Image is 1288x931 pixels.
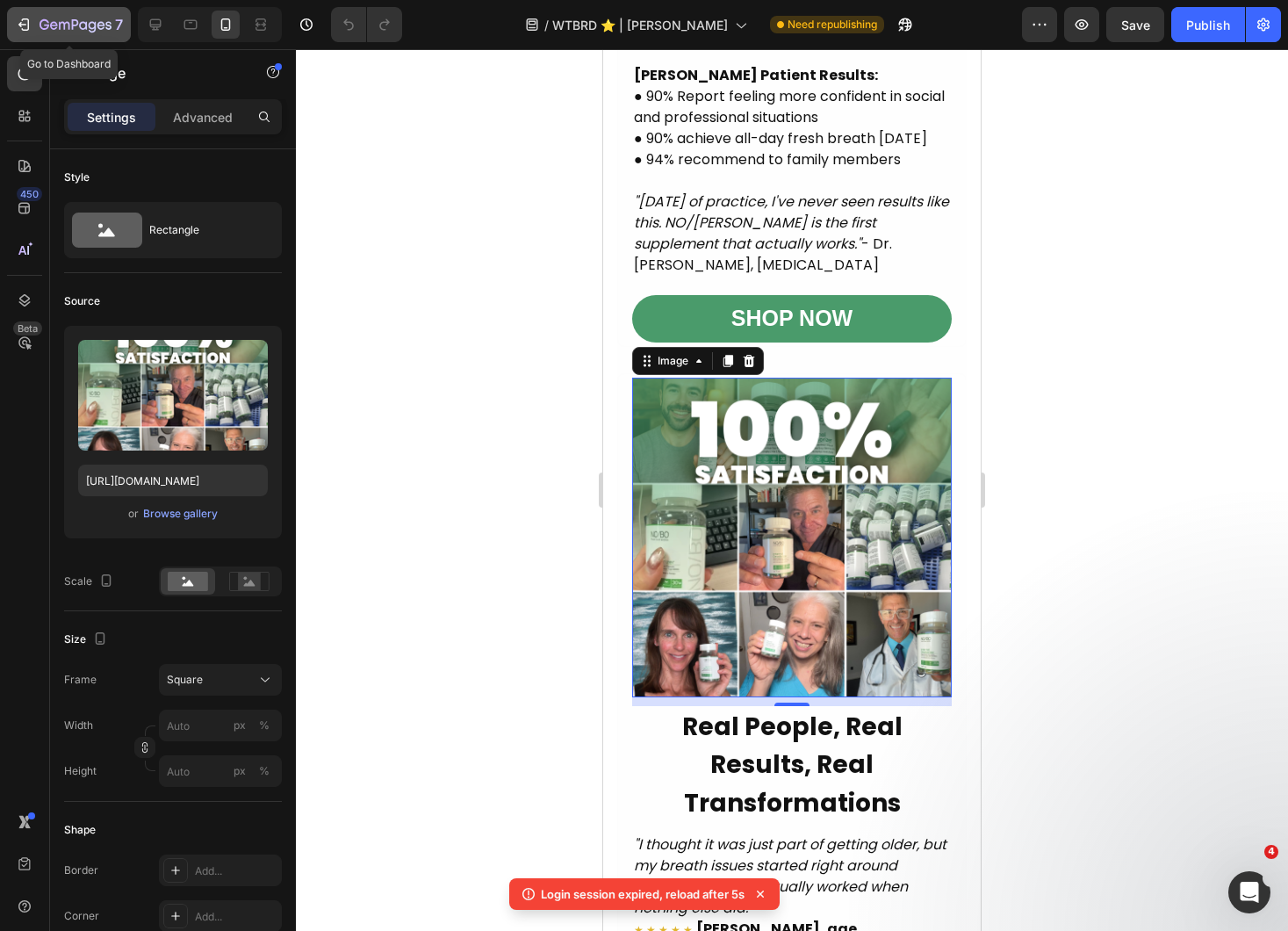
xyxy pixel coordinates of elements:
iframe: Intercom live chat [1228,871,1270,913]
p: 7 [115,14,123,35]
span: Need republishing [788,17,877,32]
button: % [229,761,250,782]
img: preview-image [78,340,268,451]
p: Login session expired, reload after 5s [541,885,745,903]
div: % [259,718,270,733]
div: Add... [195,863,277,879]
span: Square [167,672,203,688]
div: px [234,763,246,779]
input: px% [159,755,282,787]
span: / [544,16,549,34]
div: Border [64,862,98,878]
input: https://example.com/image.jpg [78,465,268,496]
button: Publish [1171,7,1245,42]
p: Advanced [173,108,233,126]
strong: [PERSON_NAME], age [DEMOGRAPHIC_DATA] [31,870,254,911]
div: Scale [64,570,117,594]
div: Style [64,170,90,185]
button: px [254,761,275,782]
button: % [229,715,250,736]
input: px% [159,710,282,741]
button: Browse gallery [142,505,219,523]
label: Height [64,763,97,779]
button: 7 [7,7,131,42]
span: Save [1121,18,1150,32]
div: Undo/Redo [331,7,402,42]
div: px [234,718,246,733]
div: Shape [64,822,96,838]
span: WTBRD ⭐️ | [PERSON_NAME] [552,16,728,34]
div: 450 [17,187,42,201]
div: Add... [195,909,277,925]
button: Square [159,664,282,696]
div: Size [64,628,111,652]
iframe: Design area [603,49,981,931]
div: % [259,763,270,779]
div: Beta [13,321,42,336]
div: Source [64,293,100,309]
span: 4 [1264,845,1278,859]
p: Settings [87,108,136,126]
div: Browse gallery [143,506,218,522]
div: Corner [64,908,99,924]
span: ★ ★ ★ ★ ★ [31,873,90,888]
span: or [128,503,139,524]
button: px [254,715,275,736]
div: Rectangle [149,210,256,250]
p: Image [85,62,234,83]
div: Publish [1186,16,1230,34]
label: Width [64,718,93,733]
button: Save [1106,7,1164,42]
label: Frame [64,672,97,688]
